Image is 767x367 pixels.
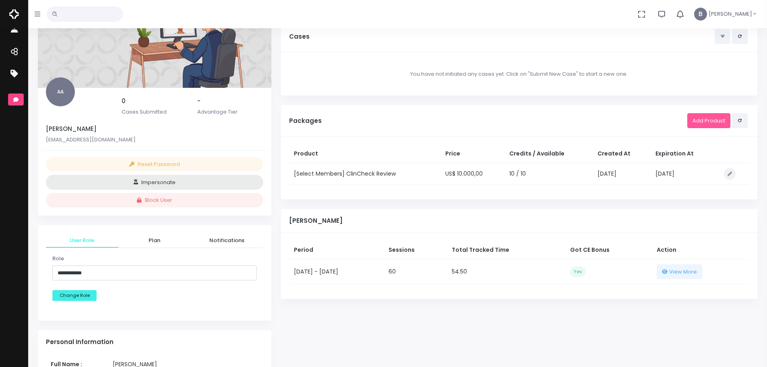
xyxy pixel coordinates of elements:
[197,97,263,105] h5: -
[447,241,565,259] th: Total Tracked Time
[46,193,263,208] button: Block User
[657,264,703,279] button: View More
[440,145,504,163] th: Price
[122,108,188,116] p: Cases Submitted
[289,33,715,40] h5: Cases
[289,163,440,185] td: [Select Members] ClinCheck Review
[447,259,565,284] td: 54:50
[46,157,263,172] button: Reset Password
[125,236,184,245] span: Plan
[593,163,651,185] td: [DATE]
[52,255,64,263] label: Role
[46,175,263,190] button: Impersonate
[687,113,730,128] a: Add Product
[52,236,112,245] span: User Role
[197,236,257,245] span: Notifications
[46,125,263,133] h5: [PERSON_NAME]
[197,108,263,116] p: Advantage Tier
[46,338,263,346] h4: Personal Information
[570,266,586,277] span: Yes
[46,136,263,144] p: [EMAIL_ADDRESS][DOMAIN_NAME]
[384,241,447,259] th: Sessions
[122,97,188,105] h5: 0
[289,117,687,124] h5: Packages
[694,8,707,21] span: B
[52,290,97,301] button: Change Role
[504,145,593,163] th: Credits / Available
[46,77,75,106] span: AA
[652,241,749,259] th: Action
[709,10,752,18] span: [PERSON_NAME]
[289,60,749,88] div: You have not initiated any cases yet. Click on "Submit New Case" to start a new one.
[651,163,716,185] td: [DATE]
[289,241,384,259] th: Period
[504,163,593,185] td: 10 / 10
[289,217,749,224] h5: [PERSON_NAME]
[384,259,447,284] td: 60
[565,241,652,259] th: Got CE Bonus
[593,145,651,163] th: Created At
[9,6,19,23] img: Logo Horizontal
[651,145,716,163] th: Expiration At
[440,163,504,185] td: US$ 10.000,00
[289,145,440,163] th: Product
[669,268,697,276] span: View More
[289,259,384,284] td: [DATE] - [DATE]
